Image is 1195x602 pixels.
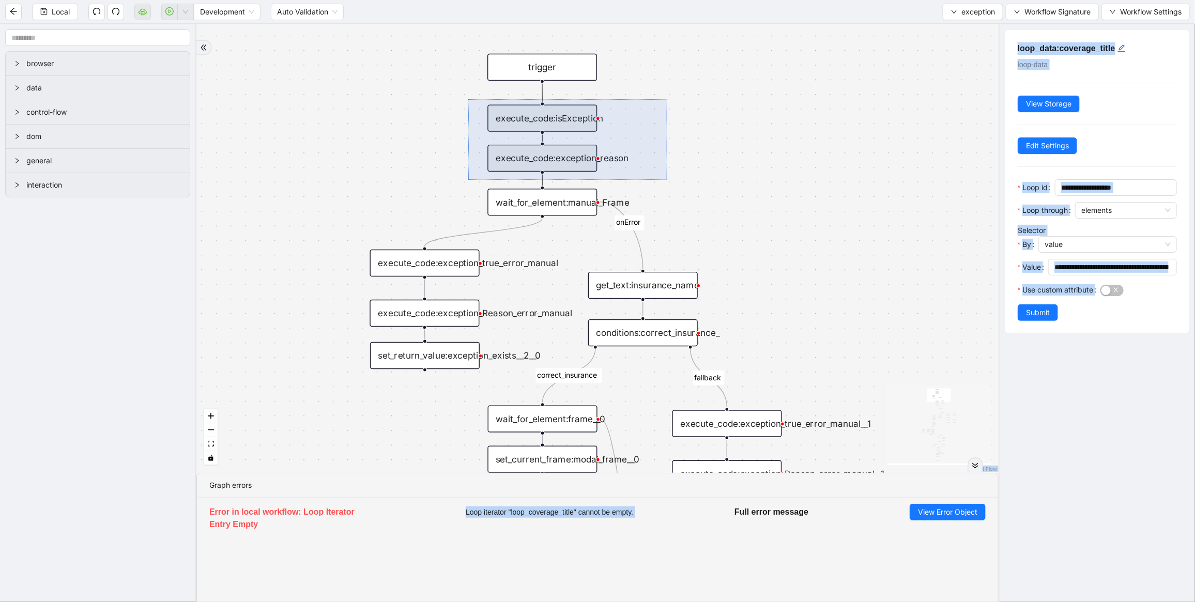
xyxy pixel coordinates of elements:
[1120,6,1182,18] span: Workflow Settings
[588,272,698,299] div: get_text:insurance_name
[918,506,977,518] span: View Error Object
[40,8,48,15] span: save
[88,4,105,20] button: undo
[108,4,124,20] button: redo
[487,54,597,81] div: trigger
[1006,4,1099,20] button: downWorkflow Signature
[277,4,338,20] span: Auto Validation
[910,504,986,520] button: View Error Object
[14,182,20,188] span: right
[488,446,597,473] div: set_current_frame:modal_frame__0
[691,349,727,407] g: Edge from conditions:correct_insurance_ to execute_code:exception_true_error_manual__1
[1117,42,1126,55] div: click to edit id
[1022,284,1093,296] span: Use custom attribute
[161,4,178,20] button: play-circle
[177,4,194,20] button: down
[488,406,597,433] div: wait_for_element:frame__0
[487,189,597,215] div: wait_for_element:manual_Frame
[370,250,480,276] div: execute_code:exception_true_error_manual
[14,133,20,140] span: right
[165,7,174,16] span: play-circle
[6,125,190,148] div: dom
[1018,42,1177,55] h5: loop_data:coverage_title
[1022,261,1041,273] span: Value
[200,44,207,51] span: double-right
[1018,137,1077,154] button: Edit Settings
[370,342,480,369] div: set_return_value:exception_exists__2__0
[672,410,782,437] div: execute_code:exception_true_error_manual__1
[972,462,979,469] span: double-right
[52,6,70,18] span: Local
[200,4,254,20] span: Development
[1026,140,1069,151] span: Edit Settings
[5,4,22,20] button: arrow-left
[209,480,986,491] div: Graph errors
[1018,226,1046,235] label: Selector
[6,76,190,100] div: data
[14,60,20,67] span: right
[961,6,995,18] span: exception
[209,506,364,531] h5: Error in local workflow: Loop Iterator Entry Empty
[672,460,782,487] div: execute_code:exception_Reason_error_manual__1
[32,4,78,20] button: saveLocal
[14,158,20,164] span: right
[6,173,190,197] div: interaction
[1022,182,1048,193] span: Loop id
[1024,6,1091,18] span: Workflow Signature
[139,7,147,16] span: cloud-server
[26,106,181,118] span: control-flow
[466,506,633,518] span: Loop iterator "loop_coverage_title" cannot be empty.
[1018,96,1080,112] button: View Storage
[26,155,181,166] span: general
[1018,304,1058,321] button: Submit
[951,9,957,15] span: down
[14,85,20,91] span: right
[1117,44,1126,52] span: edit
[1101,4,1190,20] button: downWorkflow Settings
[14,109,20,115] span: right
[6,149,190,173] div: general
[1022,239,1031,250] span: By
[1018,60,1048,69] span: loop-data
[370,300,479,327] div: execute_code:exception_Reason_error_manual
[588,319,698,346] div: conditions:correct_insurance_
[6,52,190,75] div: browser
[9,7,18,16] span: arrow-left
[943,4,1003,20] button: downexception
[416,380,434,398] span: plus-circle
[1026,307,1050,318] span: Submit
[536,349,603,403] g: Edge from conditions:correct_insurance_ to wait_for_element:frame__0
[1045,237,1171,252] span: value
[370,342,480,369] div: set_return_value:exception_exists__2__0plus-circle
[26,131,181,142] span: dom
[112,7,120,16] span: redo
[425,218,543,246] g: Edge from wait_for_element:manual_Frame to execute_code:exception_true_error_manual
[182,9,189,15] span: down
[93,7,101,16] span: undo
[1081,203,1171,218] span: elements
[1026,98,1071,110] span: View Storage
[26,82,181,94] span: data
[1110,9,1116,15] span: down
[734,506,808,518] h5: Full error message
[26,179,181,191] span: interaction
[26,58,181,69] span: browser
[1014,9,1020,15] span: down
[134,4,151,20] button: cloud-server
[6,100,190,124] div: control-flow
[1022,205,1068,216] span: Loop through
